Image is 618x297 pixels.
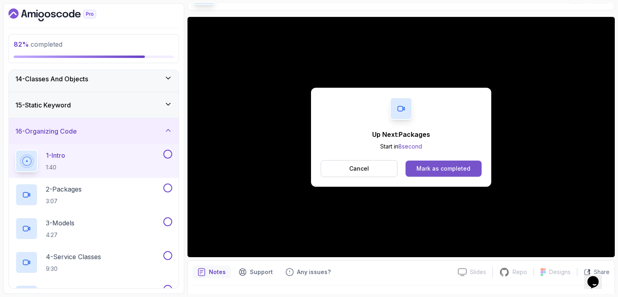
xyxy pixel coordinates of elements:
[15,217,172,240] button: 3-Models4:27
[321,160,398,177] button: Cancel
[9,66,179,92] button: 14-Classes And Objects
[46,286,112,295] p: 5 - Data Access Object
[15,184,172,206] button: 2-Packages3:07
[46,218,74,228] p: 3 - Models
[15,126,77,136] h3: 16 - Organizing Code
[46,184,82,194] p: 2 - Packages
[15,150,172,172] button: 1-Intro1:40
[297,268,331,276] p: Any issues?
[398,143,422,150] span: 8 second
[46,163,65,171] p: 1:40
[416,165,470,173] div: Mark as completed
[46,265,101,273] p: 9:30
[9,118,179,144] button: 16-Organizing Code
[372,142,430,151] p: Start in
[406,161,482,177] button: Mark as completed
[46,197,82,205] p: 3:07
[250,268,273,276] p: Support
[349,165,369,173] p: Cancel
[209,268,226,276] p: Notes
[14,40,62,48] span: completed
[577,268,610,276] button: Share
[584,265,610,289] iframe: chat widget
[8,8,115,21] a: Dashboard
[15,100,71,110] h3: 15 - Static Keyword
[15,251,172,274] button: 4-Service Classes9:30
[513,268,527,276] p: Repo
[234,266,278,278] button: Support button
[46,151,65,160] p: 1 - Intro
[281,266,336,278] button: Feedback button
[193,266,231,278] button: notes button
[470,268,486,276] p: Slides
[372,130,430,139] p: Up Next: Packages
[15,74,88,84] h3: 14 - Classes And Objects
[14,40,29,48] span: 82 %
[187,17,615,257] iframe: 1 - Intro
[9,92,179,118] button: 15-Static Keyword
[549,268,571,276] p: Designs
[46,252,101,262] p: 4 - Service Classes
[46,231,74,239] p: 4:27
